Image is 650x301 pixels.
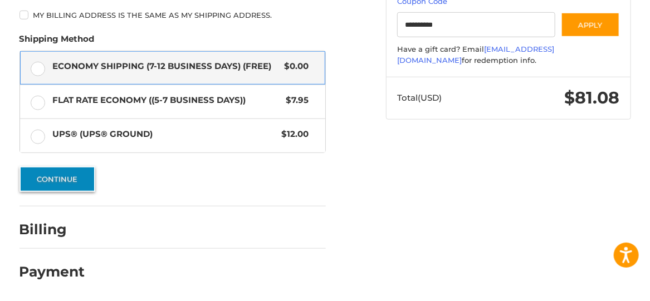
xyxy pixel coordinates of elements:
h2: Billing [19,221,85,238]
span: Economy Shipping (7-12 Business Days) (Free) [52,60,279,73]
span: $12.00 [276,128,309,141]
span: $0.00 [279,60,309,73]
label: My billing address is the same as my shipping address. [19,11,326,19]
button: Continue [19,166,95,192]
span: Flat Rate Economy ((5-7 Business Days)) [52,94,281,107]
h2: Payment [19,263,85,280]
span: $81.08 [564,87,619,108]
legend: Shipping Method [19,33,95,51]
div: Have a gift card? Email for redemption info. [397,44,619,66]
span: UPS® (UPS® Ground) [52,128,276,141]
span: $7.95 [281,94,309,107]
button: Apply [561,12,620,37]
span: Total (USD) [397,92,442,103]
input: Gift Certificate or Coupon Code [397,12,555,37]
a: [EMAIL_ADDRESS][DOMAIN_NAME] [397,45,554,65]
